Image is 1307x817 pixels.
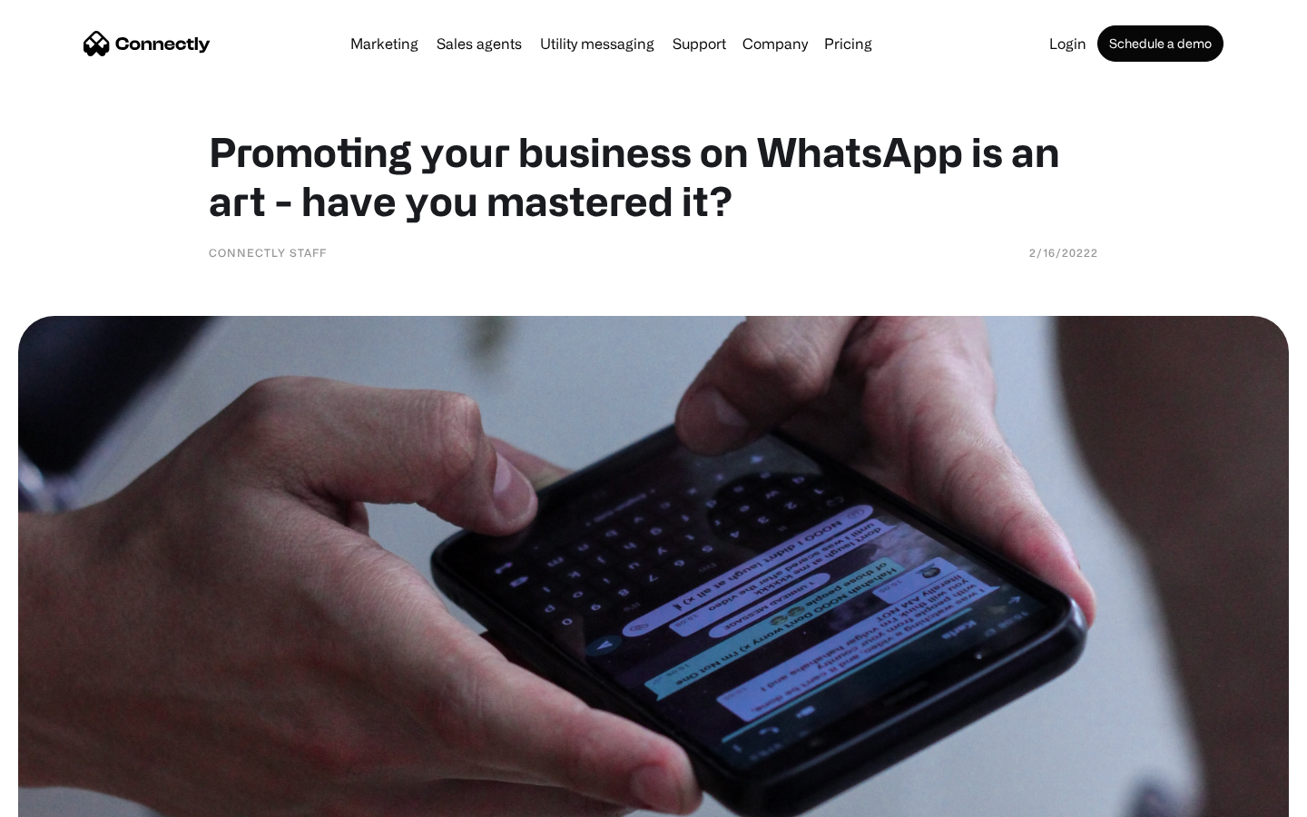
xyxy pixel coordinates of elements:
a: Login [1042,36,1094,51]
a: Marketing [343,36,426,51]
div: 2/16/20222 [1029,243,1098,261]
div: Company [742,31,808,56]
a: Support [665,36,733,51]
a: Sales agents [429,36,529,51]
a: Schedule a demo [1097,25,1223,62]
ul: Language list [36,785,109,811]
div: Connectly Staff [209,243,327,261]
a: Pricing [817,36,880,51]
aside: Language selected: English [18,785,109,811]
a: Utility messaging [533,36,662,51]
h1: Promoting your business on WhatsApp is an art - have you mastered it? [209,127,1098,225]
